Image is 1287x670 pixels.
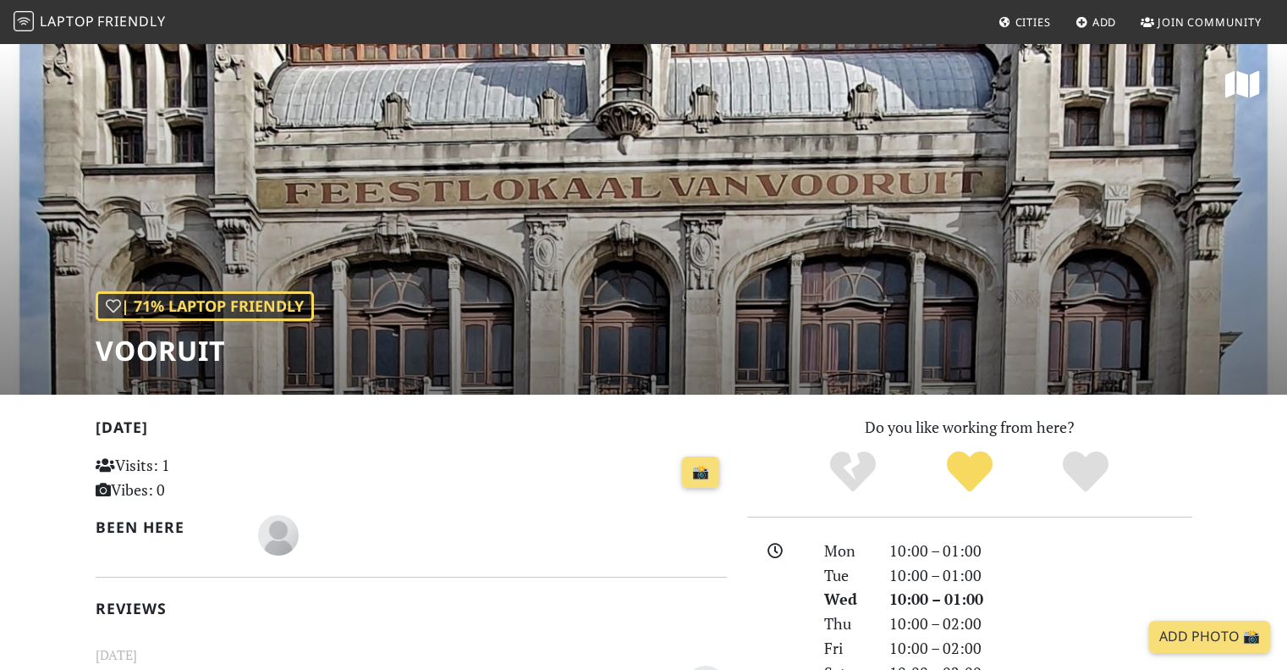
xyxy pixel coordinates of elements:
p: Do you like working from here? [747,415,1192,440]
div: Mon [814,539,878,563]
div: 10:00 – 01:00 [879,587,1202,612]
div: 10:00 – 02:00 [879,612,1202,636]
div: Fri [814,636,878,661]
a: LaptopFriendly LaptopFriendly [14,8,166,37]
p: Visits: 1 Vibes: 0 [96,453,293,502]
small: [DATE] [85,645,737,666]
div: Yes [911,449,1028,496]
div: 10:00 – 01:00 [879,539,1202,563]
span: Laptop [40,12,95,30]
div: Thu [814,612,878,636]
h2: Been here [96,518,239,536]
h2: [DATE] [96,418,727,443]
div: No [795,449,911,496]
span: Cities [1015,14,1051,30]
a: Cities [992,7,1058,37]
h1: Vooruit [96,335,314,367]
span: Add [1092,14,1117,30]
div: | 71% Laptop Friendly [96,291,314,321]
div: Wed [814,587,878,612]
div: Definitely! [1027,449,1144,496]
div: 10:00 – 02:00 [879,636,1202,661]
a: Add Photo 📸 [1149,621,1270,653]
span: Join Community [1158,14,1262,30]
img: blank-535327c66bd565773addf3077783bbfce4b00ec00e9fd257753287c682c7fa38.png [258,515,299,556]
a: Add [1069,7,1124,37]
a: 📸 [682,457,719,489]
div: 10:00 – 01:00 [879,563,1202,588]
img: LaptopFriendly [14,11,34,31]
span: Emma Nuchelmans [258,523,299,544]
a: Join Community [1134,7,1268,37]
span: Friendly [97,12,165,30]
h2: Reviews [96,600,727,617]
div: Tue [814,563,878,588]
